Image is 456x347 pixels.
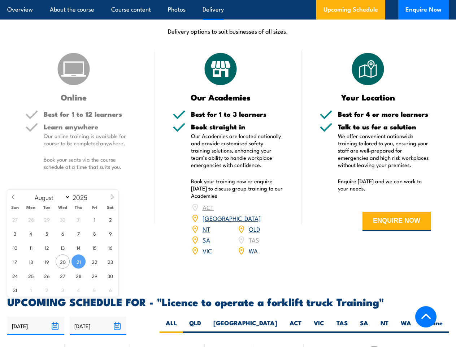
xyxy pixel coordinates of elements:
[8,240,22,254] span: August 10, 2025
[330,319,354,333] label: TAS
[191,132,284,168] p: Our Academies are located nationally and provide customised safety training solutions, enhancing ...
[56,226,70,240] span: August 6, 2025
[24,254,38,269] span: August 18, 2025
[25,93,122,101] h3: Online
[103,226,117,240] span: August 9, 2025
[191,123,284,130] h5: Book straight in
[338,132,431,168] p: We offer convenient nationwide training tailored to you, ensuring your staff are well-prepared fo...
[24,283,38,297] span: September 1, 2025
[354,319,374,333] label: SA
[362,212,431,231] button: ENQUIRE NOW
[24,240,38,254] span: August 11, 2025
[203,246,212,255] a: VIC
[203,214,261,222] a: [GEOGRAPHIC_DATA]
[7,205,23,210] span: Sun
[8,283,22,297] span: August 31, 2025
[40,212,54,226] span: July 29, 2025
[87,240,101,254] span: August 15, 2025
[70,317,127,335] input: To date
[56,212,70,226] span: July 30, 2025
[395,319,417,333] label: WA
[23,205,39,210] span: Mon
[103,254,117,269] span: August 23, 2025
[87,269,101,283] span: August 29, 2025
[249,246,258,255] a: WA
[87,283,101,297] span: September 5, 2025
[40,226,54,240] span: August 5, 2025
[44,132,136,147] p: Our online training is available for course to be completed anywhere.
[7,317,64,335] input: From date
[55,205,71,210] span: Wed
[56,269,70,283] span: August 27, 2025
[31,192,71,202] select: Month
[338,177,431,192] p: Enquire [DATE] and we can work to your needs.
[338,123,431,130] h5: Talk to us for a solution
[71,254,86,269] span: August 21, 2025
[8,212,22,226] span: July 27, 2025
[71,212,86,226] span: July 31, 2025
[44,111,136,117] h5: Best for 1 to 12 learners
[103,212,117,226] span: August 2, 2025
[207,319,283,333] label: [GEOGRAPHIC_DATA]
[56,240,70,254] span: August 13, 2025
[103,205,118,210] span: Sat
[8,254,22,269] span: August 17, 2025
[56,283,70,297] span: September 3, 2025
[40,240,54,254] span: August 12, 2025
[374,319,395,333] label: NT
[87,254,101,269] span: August 22, 2025
[103,240,117,254] span: August 16, 2025
[191,111,284,117] h5: Best for 1 to 3 learners
[203,235,210,244] a: SA
[87,226,101,240] span: August 8, 2025
[24,269,38,283] span: August 25, 2025
[338,111,431,117] h5: Best for 4 or more learners
[56,254,70,269] span: August 20, 2025
[24,226,38,240] span: August 4, 2025
[71,205,87,210] span: Thu
[24,212,38,226] span: July 28, 2025
[71,240,86,254] span: August 14, 2025
[7,297,449,306] h2: UPCOMING SCHEDULE FOR - "Licence to operate a forklift truck Training"
[87,212,101,226] span: August 1, 2025
[40,269,54,283] span: August 26, 2025
[44,123,136,130] h5: Learn anywhere
[183,319,207,333] label: QLD
[71,269,86,283] span: August 28, 2025
[71,283,86,297] span: September 4, 2025
[191,177,284,199] p: Book your training now or enquire [DATE] to discuss group training to our Academies
[283,319,308,333] label: ACT
[71,226,86,240] span: August 7, 2025
[103,283,117,297] span: September 6, 2025
[8,269,22,283] span: August 24, 2025
[40,283,54,297] span: September 2, 2025
[320,93,416,101] h3: Your Location
[417,319,449,333] label: Online
[8,226,22,240] span: August 3, 2025
[44,156,136,170] p: Book your seats via the course schedule at a time that suits you.
[160,319,183,333] label: ALL
[173,93,269,101] h3: Our Academies
[203,224,210,233] a: NT
[40,254,54,269] span: August 19, 2025
[39,205,55,210] span: Tue
[308,319,330,333] label: VIC
[249,224,260,233] a: QLD
[70,193,94,201] input: Year
[7,27,449,35] p: Delivery options to suit businesses of all sizes.
[103,269,117,283] span: August 30, 2025
[87,205,103,210] span: Fri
